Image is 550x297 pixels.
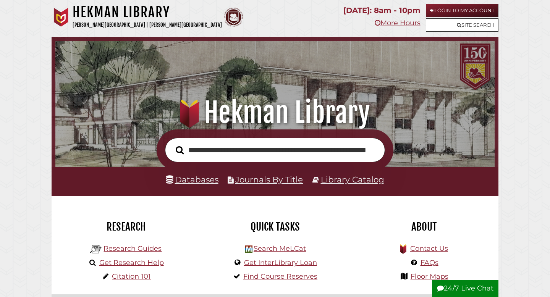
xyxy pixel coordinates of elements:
a: Contact Us [410,244,448,253]
a: Search MeLCat [254,244,306,253]
img: Calvin Theological Seminary [224,8,243,27]
h2: Quick Tasks [206,220,344,233]
a: Journals By Title [235,174,303,184]
h2: About [355,220,493,233]
a: FAQs [421,258,438,267]
a: Login to My Account [426,4,498,17]
h1: Hekman Library [73,4,222,21]
img: Calvin University [52,8,71,27]
a: Library Catalog [321,174,384,184]
p: [PERSON_NAME][GEOGRAPHIC_DATA] | [PERSON_NAME][GEOGRAPHIC_DATA] [73,21,222,29]
a: Site Search [426,18,498,32]
h2: Research [57,220,195,233]
button: Search [172,144,188,157]
a: Research Guides [104,244,162,253]
a: Get InterLibrary Loan [244,258,317,267]
a: More Hours [375,19,421,27]
h1: Hekman Library [64,96,487,129]
a: Find Course Reserves [243,272,317,281]
a: Floor Maps [411,272,448,281]
img: Hekman Library Logo [245,245,252,253]
a: Get Research Help [99,258,164,267]
p: [DATE]: 8am - 10pm [343,4,421,17]
a: Databases [166,174,218,184]
img: Hekman Library Logo [90,244,102,255]
a: Citation 101 [112,272,151,281]
i: Search [176,145,184,154]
